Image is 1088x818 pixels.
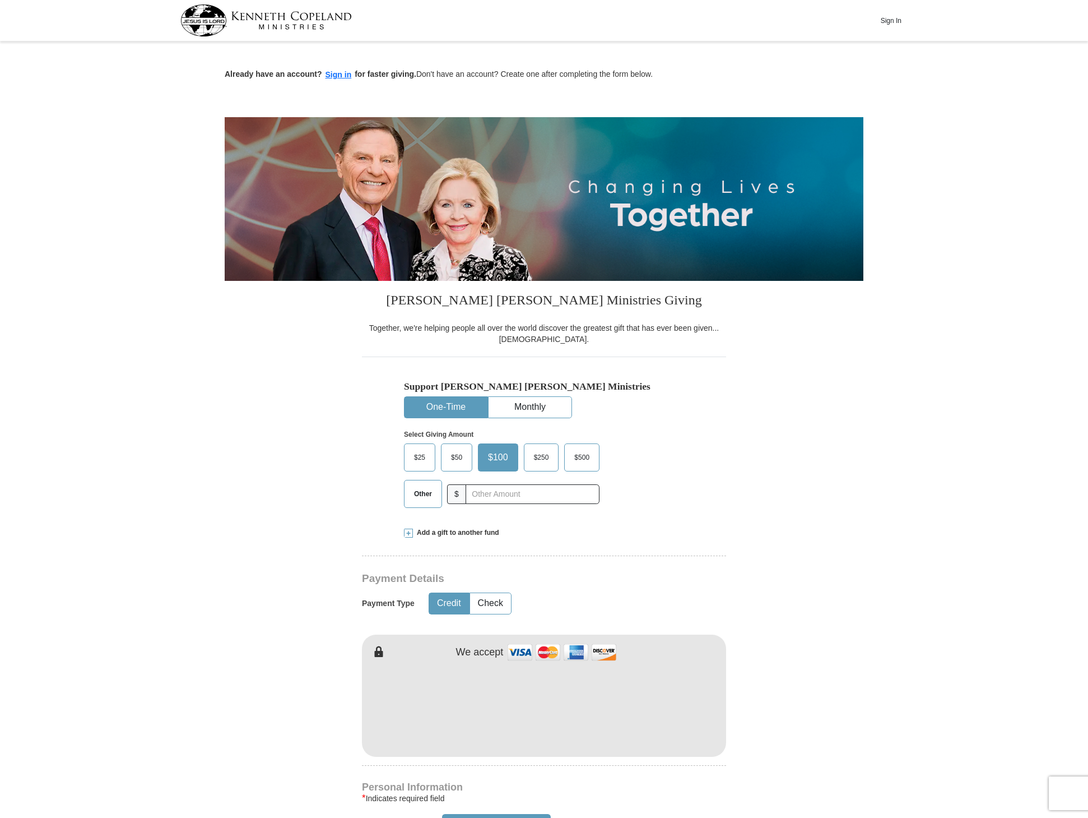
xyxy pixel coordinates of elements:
[322,68,355,81] button: Sign in
[506,640,618,664] img: credit cards accepted
[404,431,473,438] strong: Select Giving Amount
[404,397,487,418] button: One-Time
[362,322,726,345] div: Together, we're helping people all over the world discover the greatest gift that has ever been g...
[447,484,466,504] span: $
[362,792,726,805] div: Indicates required field
[482,449,514,466] span: $100
[445,449,468,466] span: $50
[362,599,415,608] h5: Payment Type
[466,484,599,504] input: Other Amount
[362,572,648,585] h3: Payment Details
[408,449,431,466] span: $25
[470,593,511,614] button: Check
[225,70,416,78] strong: Already have an account? for faster giving.
[528,449,555,466] span: $250
[429,593,469,614] button: Credit
[225,68,863,81] p: Don't have an account? Create one after completing the form below.
[404,381,684,392] h5: Support [PERSON_NAME] [PERSON_NAME] Ministries
[456,646,504,659] h4: We accept
[413,528,499,538] span: Add a gift to another fund
[489,397,571,418] button: Monthly
[569,449,595,466] span: $500
[408,486,438,502] span: Other
[874,12,908,29] button: Sign In
[180,4,352,36] img: kcm-header-logo.svg
[362,281,726,322] h3: [PERSON_NAME] [PERSON_NAME] Ministries Giving
[362,783,726,792] h4: Personal Information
